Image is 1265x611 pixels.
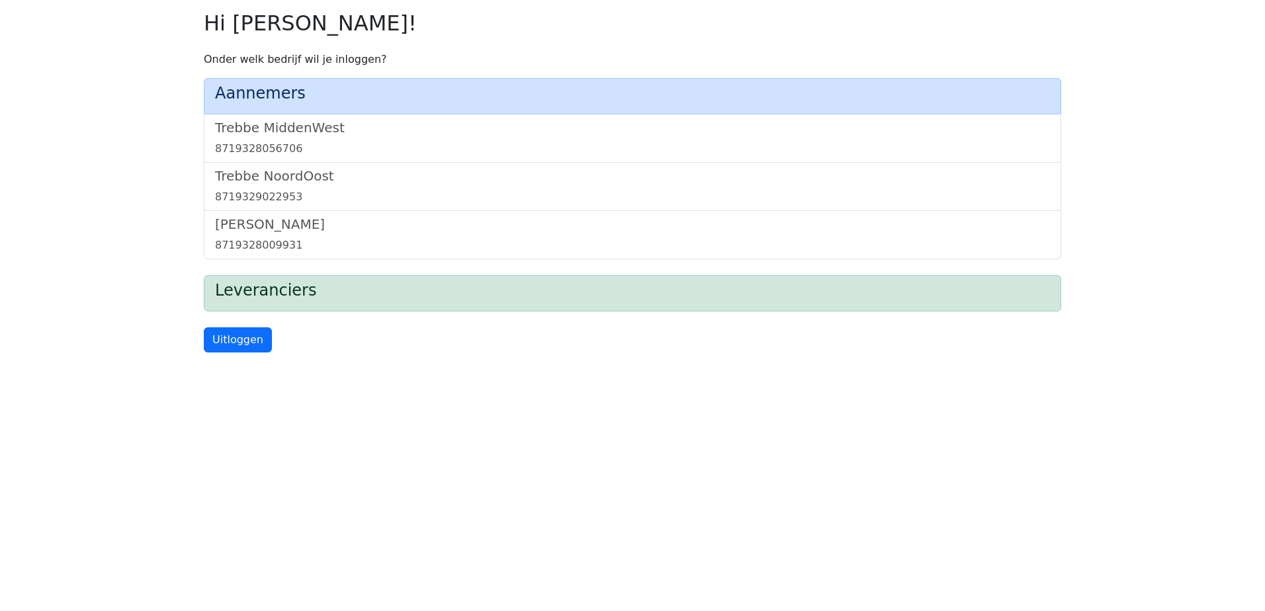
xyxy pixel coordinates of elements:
[215,216,1050,253] a: [PERSON_NAME]8719328009931
[215,120,1050,157] a: Trebbe MiddenWest8719328056706
[215,281,1050,300] h4: Leveranciers
[204,52,1061,67] p: Onder welk bedrijf wil je inloggen?
[215,168,1050,184] h5: Trebbe NoordOost
[204,327,272,352] a: Uitloggen
[215,84,1050,103] h4: Aannemers
[215,120,1050,136] h5: Trebbe MiddenWest
[215,237,1050,253] div: 8719328009931
[215,168,1050,205] a: Trebbe NoordOost8719329022953
[215,189,1050,205] div: 8719329022953
[215,216,1050,232] h5: [PERSON_NAME]
[215,141,1050,157] div: 8719328056706
[204,11,1061,36] h2: Hi [PERSON_NAME]!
